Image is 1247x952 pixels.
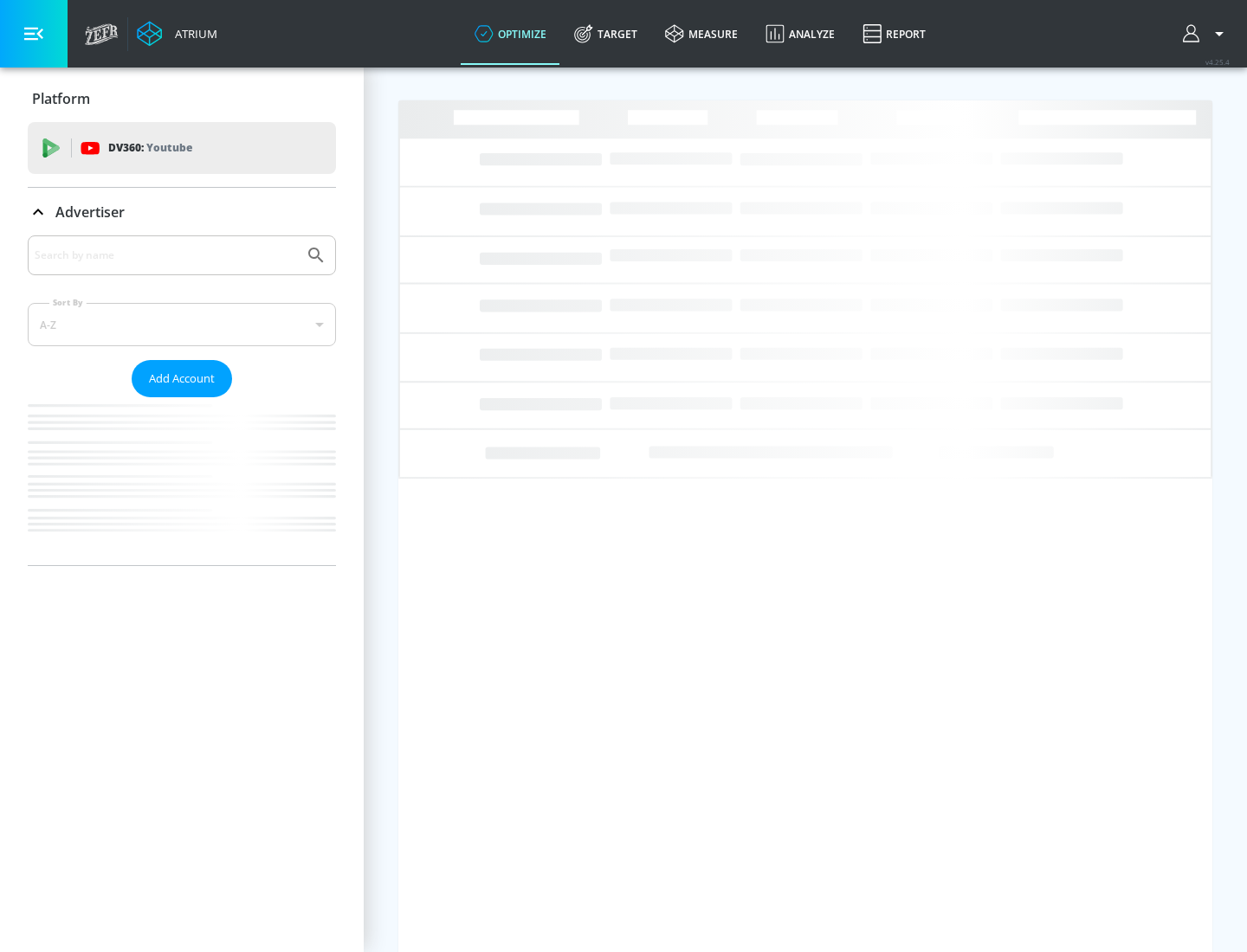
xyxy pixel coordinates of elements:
div: DV360: Youtube [28,122,336,174]
p: DV360: [108,138,192,158]
div: Atrium [168,26,217,42]
nav: list of Advertiser [28,397,336,565]
button: Add Account [132,360,232,397]
input: Search by name [35,244,297,267]
a: Analyze [752,3,849,65]
span: Add Account [149,369,215,389]
a: Target [560,3,651,65]
label: Sort By [49,297,87,308]
span: v 4.25.4 [1205,57,1230,67]
a: Atrium [137,21,217,47]
a: Report [849,3,940,65]
div: Advertiser [28,235,336,565]
p: Platform [32,89,90,108]
div: Platform [28,74,336,123]
a: optimize [461,3,560,65]
div: Advertiser [28,188,336,236]
a: measure [651,3,752,65]
p: Advertiser [55,203,125,222]
p: Youtube [146,138,192,157]
div: A-Z [28,303,336,346]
